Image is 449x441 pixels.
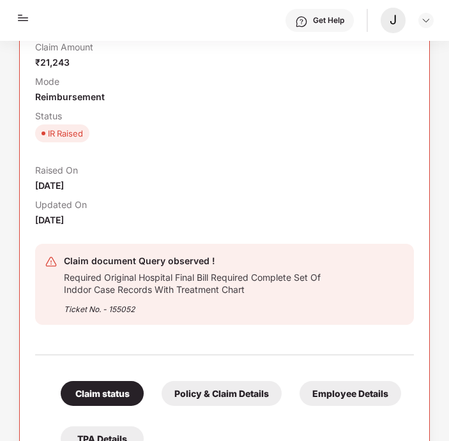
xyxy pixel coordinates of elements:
span: ₹21,243 [35,57,70,68]
div: Claim status [61,381,144,406]
img: svg+xml;base64,PHN2ZyBpZD0iSGVscC0zMngzMiIgeG1sbnM9Imh0dHA6Ly93d3cudzMub3JnLzIwMDAvc3ZnIiB3aWR0aD... [295,15,308,28]
div: Get Help [313,15,344,26]
div: Ticket No. - 155052 [64,295,344,315]
span: [DATE] [35,180,64,191]
div: IR Raised [48,127,83,140]
p: Claim Amount [35,41,252,52]
p: Updated On [35,199,252,210]
div: Policy & Claim Details [162,381,282,406]
span: [DATE] [35,214,64,225]
p: Mode [35,76,252,87]
p: Raised On [35,165,252,176]
p: Status [35,110,252,121]
img: svg+xml;base64,PHN2ZyB4bWxucz0iaHR0cDovL3d3dy53My5vcmcvMjAwMC9zdmciIHdpZHRoPSIyNCIgaGVpZ2h0PSIyNC... [45,255,57,268]
div: Claim document Query observed ! [64,253,344,269]
span: Reimbursement [35,91,105,102]
div: J [381,8,406,33]
div: Employee Details [300,381,401,406]
img: svg+xml;base64,PHN2ZyBpZD0iRHJvcGRvd24tMzJ4MzIiIHhtbG5zPSJodHRwOi8vd3d3LnczLm9yZy8yMDAwL3N2ZyIgd2... [421,15,431,26]
div: Required Original Hospital Final Bill Required Complete Set Of Inddor Case Records With Treatment... [64,269,344,295]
